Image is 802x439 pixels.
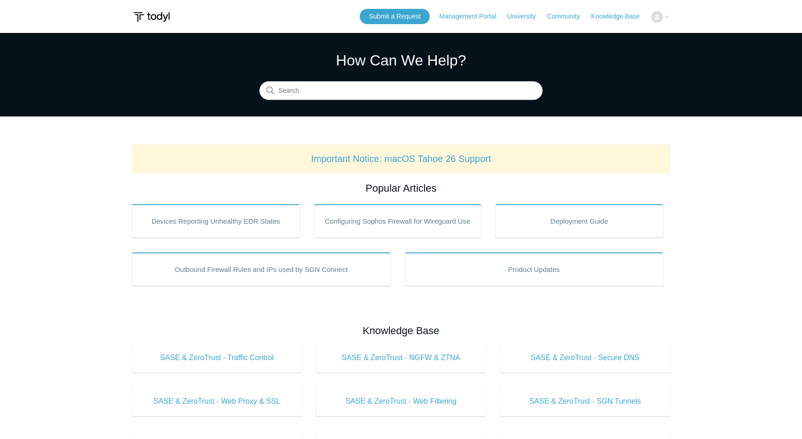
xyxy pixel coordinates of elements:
span: SASE & ZeroTrust - Secure DNS [514,352,656,363]
span: SASE & ZeroTrust - SGN Tunnels [514,396,656,407]
a: Configuring Sophos Firewall for Wireguard Use [314,204,482,238]
a: SASE & ZeroTrust - Web Filtering [316,387,486,416]
img: Todyl Support Center Help Center home page [132,8,171,26]
a: Knowledge Base [591,12,649,21]
span: SASE & ZeroTrust - NGFW & ZTNA [330,352,472,363]
a: SASE & ZeroTrust - Traffic Control [132,343,302,373]
a: SASE & ZeroTrust - Secure DNS [500,343,670,373]
input: Search [259,82,543,100]
a: Devices Reporting Unhealthy EDR States [132,204,300,238]
h1: How Can We Help? [259,49,543,71]
span: SASE & ZeroTrust - Web Filtering [330,396,472,407]
h2: Popular Articles [132,181,670,196]
span: SASE & ZeroTrust - Traffic Control [146,352,288,363]
a: Submit a Request [360,9,430,24]
a: University [507,12,545,21]
a: SASE & ZeroTrust - NGFW & ZTNA [316,343,486,373]
a: Outbound Firewall Rules and IPs used by SGN Connect [132,252,391,286]
a: Management Portal [440,12,505,21]
a: Community [547,12,589,21]
a: Product Updates [405,252,664,286]
a: Deployment Guide [495,204,663,238]
a: SASE & ZeroTrust - SGN Tunnels [500,387,670,416]
h2: Knowledge Base [132,323,670,338]
a: SASE & ZeroTrust - Web Proxy & SSL [132,387,302,416]
span: SASE & ZeroTrust - Web Proxy & SSL [146,396,288,407]
a: Important Notice: macOS Tahoe 26 Support [311,154,491,164]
